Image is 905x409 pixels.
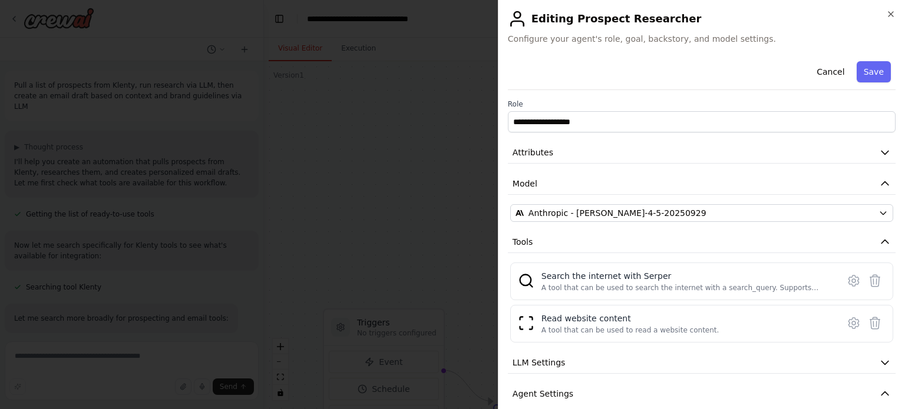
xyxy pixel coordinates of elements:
div: Read website content [541,312,719,324]
button: Delete tool [864,312,886,334]
div: A tool that can be used to read a website content. [541,325,719,335]
button: Cancel [810,61,851,82]
button: Save [857,61,891,82]
span: LLM Settings [513,357,566,368]
span: Agent Settings [513,388,573,400]
span: Model [513,178,537,189]
div: A tool that can be used to search the internet with a search_query. Supports different search typ... [541,283,831,292]
button: Configure tool [843,312,864,334]
button: Delete tool [864,270,886,291]
button: Anthropic - [PERSON_NAME]-4-5-20250929 [510,204,893,222]
button: Tools [508,231,896,253]
img: ScrapeWebsiteTool [518,315,534,331]
span: Anthropic - claude-sonnet-4-5-20250929 [529,207,706,219]
div: Search the internet with Serper [541,270,831,282]
img: SerperDevTool [518,272,534,289]
h2: Editing Prospect Researcher [508,9,896,28]
button: Attributes [508,142,896,164]
span: Configure your agent's role, goal, backstory, and model settings. [508,33,896,45]
button: Model [508,173,896,195]
span: Tools [513,236,533,248]
button: Agent Settings [508,383,896,405]
button: LLM Settings [508,352,896,374]
span: Attributes [513,147,553,158]
label: Role [508,99,896,109]
button: Configure tool [843,270,864,291]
